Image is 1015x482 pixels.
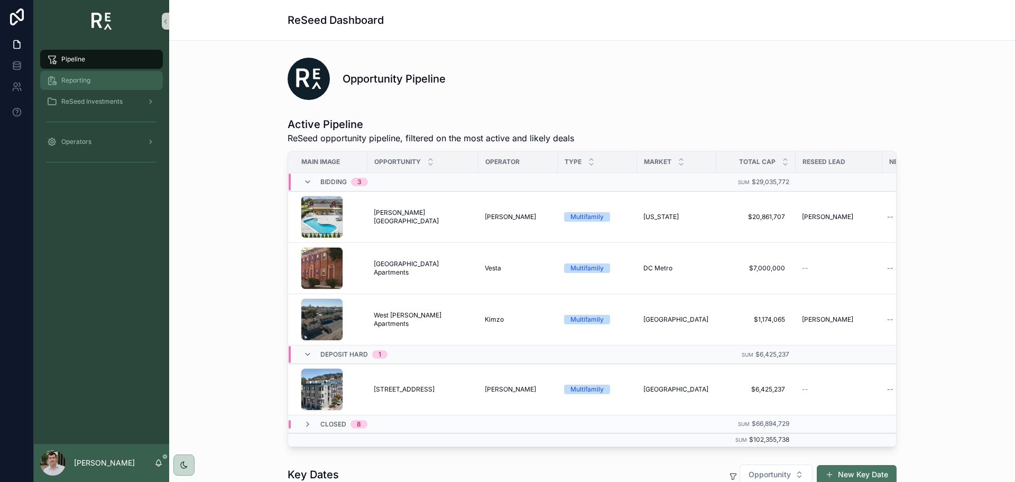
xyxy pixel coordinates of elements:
[749,469,791,480] span: Opportunity
[735,437,747,443] small: Sum
[61,97,123,106] span: ReSeed Investments
[738,421,750,427] small: Sum
[374,385,472,394] a: [STREET_ADDRESS]
[288,467,339,482] h1: Key Dates
[374,311,472,328] a: West [PERSON_NAME] Apartments
[727,315,785,324] span: $1,174,065
[40,50,163,69] a: Pipeline
[288,13,384,28] h1: ReSeed Dashboard
[723,260,789,277] a: $7,000,000
[889,158,929,166] span: Next Steps
[570,385,604,394] div: Multifamily
[802,315,876,324] a: [PERSON_NAME]
[485,315,504,324] span: Kimzo
[644,158,671,166] span: Market
[301,158,340,166] span: Main Image
[485,213,536,221] span: [PERSON_NAME]
[288,117,574,132] h1: Active Pipeline
[643,315,708,324] span: [GEOGRAPHIC_DATA]
[343,71,446,86] h1: Opportunity Pipeline
[723,311,789,328] a: $1,174,065
[643,264,710,272] a: DC Metro
[752,178,789,186] span: $29,035,772
[565,158,582,166] span: Type
[727,385,785,394] span: $6,425,237
[742,352,753,358] small: Sum
[570,315,604,324] div: Multifamily
[379,350,381,359] div: 1
[802,213,876,221] a: [PERSON_NAME]
[320,420,346,429] span: Closed
[485,213,551,221] a: [PERSON_NAME]
[887,385,893,394] div: --
[564,212,631,222] a: Multifamily
[374,385,435,394] span: [STREET_ADDRESS]
[374,260,472,277] a: [GEOGRAPHIC_DATA] Apartments
[357,178,362,186] div: 3
[643,213,710,221] a: [US_STATE]
[883,311,951,328] a: --
[802,264,808,272] span: --
[887,264,893,272] div: --
[564,263,631,273] a: Multifamily
[643,385,710,394] a: [GEOGRAPHIC_DATA]
[727,264,785,272] span: $7,000,000
[643,213,679,221] span: [US_STATE]
[40,71,163,90] a: Reporting
[887,213,893,221] div: --
[320,178,347,186] span: Bidding
[91,13,112,30] img: App logo
[727,213,785,221] span: $20,861,707
[802,385,808,394] span: --
[485,315,551,324] a: Kimzo
[883,260,951,277] a: --
[34,42,169,184] div: scrollable content
[723,208,789,225] a: $20,861,707
[61,76,90,85] span: Reporting
[739,158,776,166] span: Total Cap
[564,385,631,394] a: Multifamily
[485,385,551,394] a: [PERSON_NAME]
[802,315,853,324] span: [PERSON_NAME]
[564,315,631,324] a: Multifamily
[643,385,708,394] span: [GEOGRAPHIC_DATA]
[485,385,536,394] span: [PERSON_NAME]
[887,315,893,324] div: --
[738,179,750,185] small: Sum
[752,420,789,428] span: $66,894,729
[570,263,604,273] div: Multifamily
[374,208,472,225] a: [PERSON_NAME][GEOGRAPHIC_DATA]
[570,212,604,222] div: Multifamily
[643,315,710,324] a: [GEOGRAPHIC_DATA]
[883,381,951,398] a: --
[802,264,876,272] a: --
[74,458,135,468] p: [PERSON_NAME]
[374,158,421,166] span: Opportunity
[40,92,163,111] a: ReSeed Investments
[485,264,501,272] span: Vesta
[755,350,789,358] span: $6,425,237
[320,350,368,359] span: Deposit Hard
[485,158,520,166] span: Operator
[288,132,574,144] span: ReSeed opportunity pipeline, filtered on the most active and likely deals
[749,435,789,443] span: $102,355,738
[802,385,876,394] a: --
[61,55,85,63] span: Pipeline
[40,132,163,151] a: Operators
[802,158,845,166] span: ReSeed Lead
[357,420,361,429] div: 8
[643,264,672,272] span: DC Metro
[723,381,789,398] a: $6,425,237
[883,208,951,225] a: --
[485,264,551,272] a: Vesta
[61,138,91,146] span: Operators
[802,213,853,221] span: [PERSON_NAME]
